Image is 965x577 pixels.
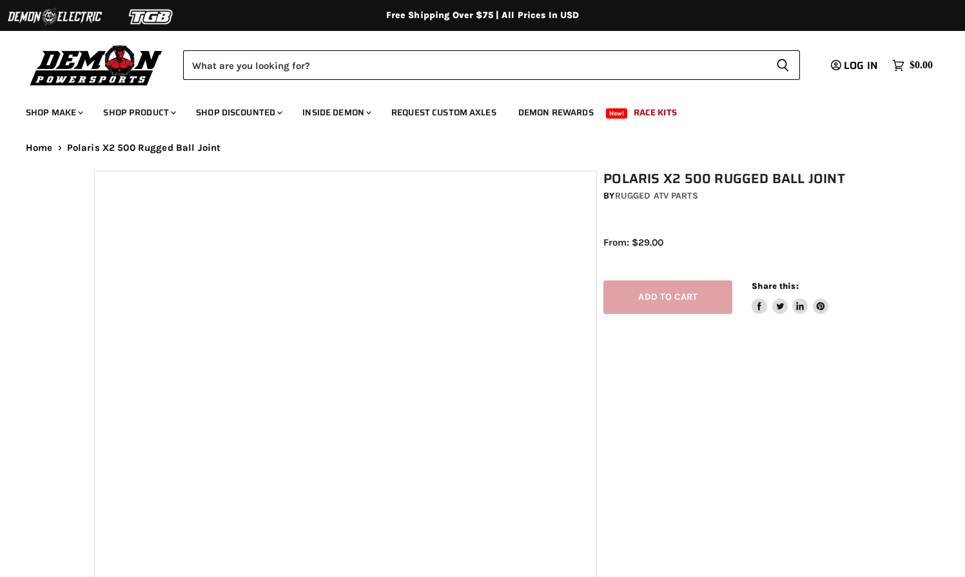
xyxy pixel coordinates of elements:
[624,99,687,126] a: Race Kits
[186,99,290,126] a: Shop Discounted
[16,94,930,126] ul: Main menu
[509,99,603,126] a: Demon Rewards
[26,42,167,88] img: Demon Powersports
[752,280,828,315] aside: Share this:
[26,142,53,153] a: Home
[67,142,221,153] span: Polaris X2 500 Rugged Ball Joint
[844,57,878,73] span: Log in
[766,50,800,80] button: Search
[183,50,800,80] form: Product
[103,5,200,29] img: TGB Logo 2
[382,99,506,126] a: Request Custom Axles
[183,50,766,80] input: Search
[752,281,798,291] span: Share this:
[825,60,886,72] a: Log in
[293,99,379,126] a: Inside Demon
[910,59,933,72] span: $0.00
[6,5,103,29] img: Demon Electric Logo 2
[615,190,698,201] a: Rugged ATV Parts
[886,56,939,75] a: $0.00
[603,171,877,187] h1: Polaris X2 500 Rugged Ball Joint
[606,108,628,119] span: New!
[603,237,663,248] span: From: $29.00
[93,99,184,126] a: Shop Product
[16,99,91,126] a: Shop Make
[603,189,877,203] div: by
